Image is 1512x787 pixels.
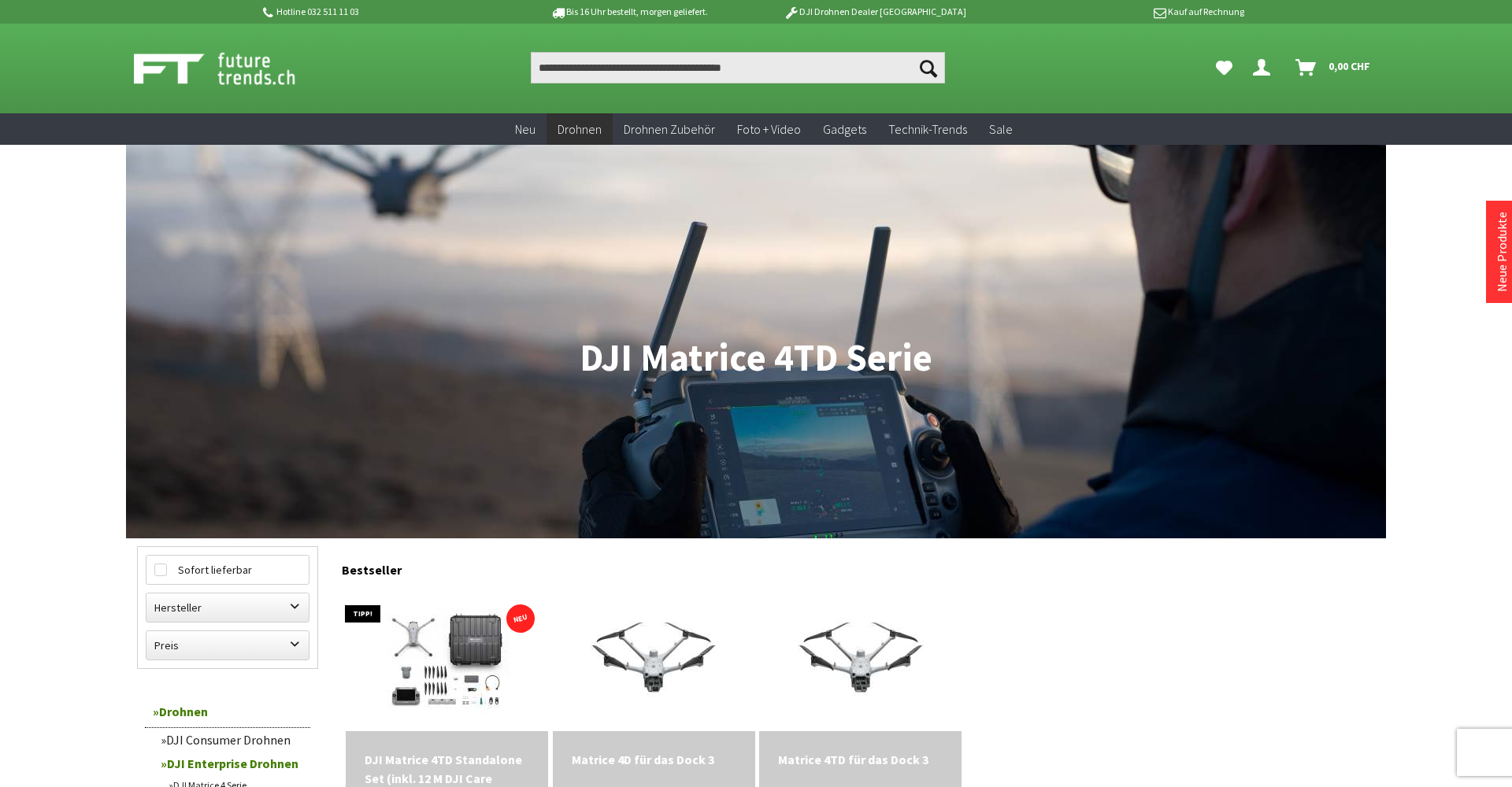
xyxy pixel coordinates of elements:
span: Neu [515,121,535,137]
a: Technik-Trends [877,113,978,146]
a: Meine Favoriten [1208,52,1240,83]
input: Produkt, Marke, Kategorie, EAN, Artikelnummer… [531,52,945,83]
span: 0,00 CHF [1329,54,1370,79]
p: Kauf auf Rechnung [998,2,1243,21]
img: Shop Futuretrends - zur Startseite wechseln [134,49,330,88]
a: Gadgets [812,113,877,146]
span: Drohnen Zubehör [624,121,715,137]
label: Sofort lieferbar [146,556,309,584]
div: Matrice 4D für das Dock 3 [572,750,736,769]
a: Dein Konto [1247,52,1283,83]
a: Neue Produkte [1494,212,1510,292]
a: DJI Enterprise Drohnen [153,752,310,775]
p: DJI Drohnen Dealer [GEOGRAPHIC_DATA] [752,2,998,21]
p: Bis 16 Uhr bestellt, morgen geliefert. [506,2,751,21]
a: DJI Consumer Drohnen [153,728,310,752]
div: Bestseller [342,546,1375,586]
span: Sale [989,121,1013,137]
span: Technik-Trends [888,121,967,137]
a: Neu [504,113,547,146]
p: Hotline 032 511 11 03 [260,2,506,21]
img: DJI Matrice 4TD Standalone Set (inkl. 12 M DJI Care Enterprise Plus) [349,589,546,731]
a: Foto + Video [726,113,812,146]
a: Warenkorb [1289,52,1378,83]
label: Hersteller [146,593,309,622]
span: Drohnen [558,121,602,137]
a: Drohnen [547,113,613,146]
button: Suchen [912,52,945,83]
a: Matrice 4D für das Dock 3 5.106,00 CHF In den Warenkorb [572,750,736,769]
a: Drohnen Zubehör [613,113,726,146]
div: Matrice 4TD für das Dock 3 [778,750,943,769]
a: Matrice 4TD für das Dock 3 7.292,00 CHF In den Warenkorb [778,750,943,769]
img: Matrice 4TD für das Dock 3 [766,589,955,731]
img: Matrice 4D für das Dock 3 [559,589,748,731]
span: Foto + Video [737,121,801,137]
a: Drohnen [145,696,310,728]
label: Preis [146,631,309,660]
a: Sale [978,113,1024,146]
span: Gadgets [823,121,866,137]
h1: DJI Matrice 4TD Serie [137,338,1375,378]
